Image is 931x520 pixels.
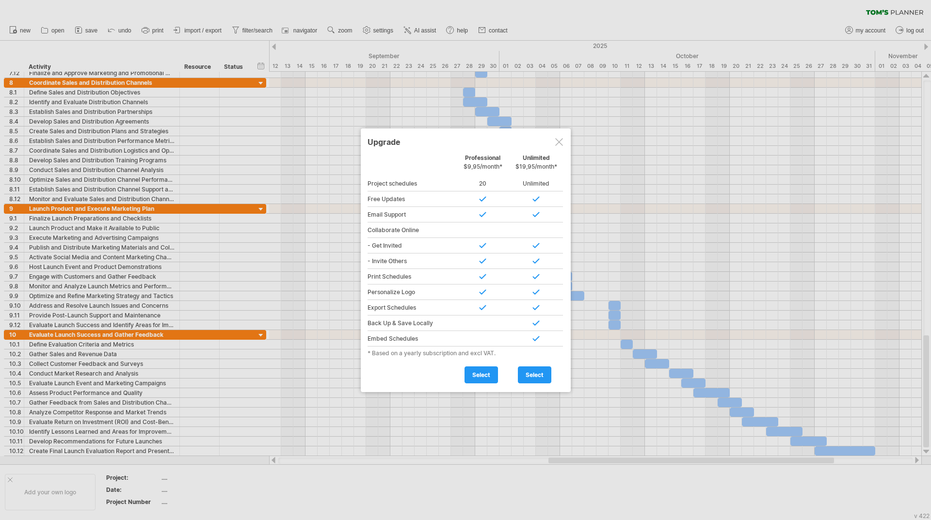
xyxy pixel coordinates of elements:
div: * Based on a yearly subscription and excl VAT. [368,349,564,357]
div: Unlimited [510,154,563,175]
div: Upgrade [368,133,564,150]
div: Email Support [368,207,456,222]
div: Export Schedules [368,300,456,315]
div: Project schedules [368,176,456,191]
a: select [518,366,551,383]
div: Free Updates [368,191,456,207]
div: 20 [456,176,510,191]
div: - Invite Others [368,253,456,269]
span: $9,95/month* [464,163,502,170]
div: Collaborate Online [368,222,456,238]
div: Professional [456,154,510,175]
div: Embed Schedules [368,331,456,347]
div: - Get Invited [368,238,456,253]
div: Back Up & Save Locally [368,315,456,331]
div: Personalize Logo [368,284,456,300]
span: select [472,371,490,378]
div: Print Schedules [368,269,456,284]
a: select [465,366,498,383]
span: select [526,371,544,378]
div: Unlimited [510,176,563,191]
span: $19,95/month* [515,163,557,170]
